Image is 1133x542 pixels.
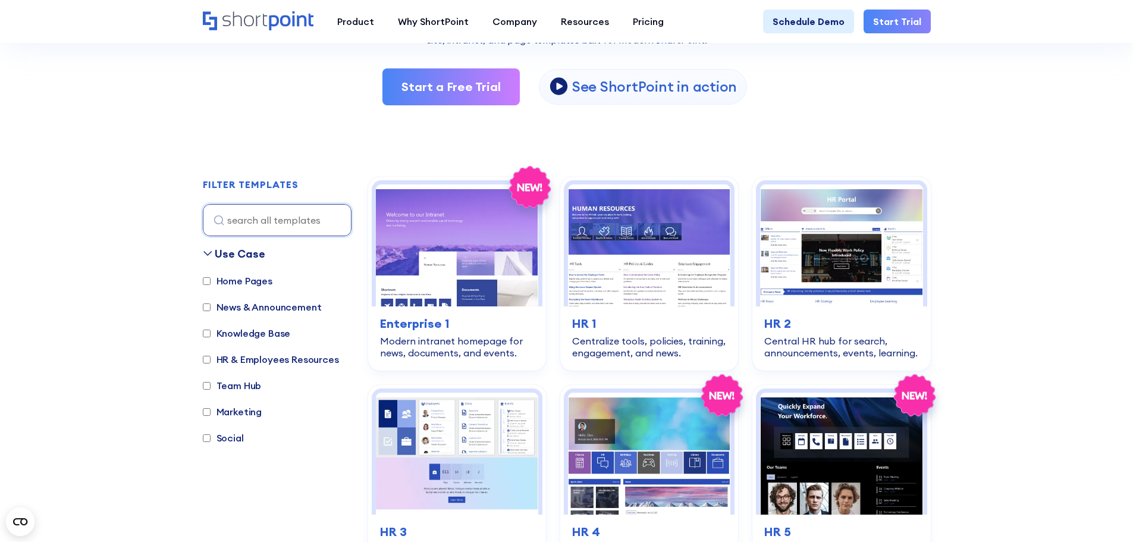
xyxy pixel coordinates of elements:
[386,10,481,33] a: Why ShortPoint
[203,378,262,393] label: Team Hub
[572,315,726,333] h3: HR 1
[560,177,738,371] a: HR 1 – Human Resources Template: Centralize tools, policies, training, engagement, and news.HR 1C...
[203,303,211,311] input: News & Announcement
[398,14,469,29] div: Why ShortPoint
[382,68,520,105] a: Start a Free Trial
[561,14,609,29] div: Resources
[760,184,922,306] img: HR 2 - HR Intranet Portal: Central HR hub for search, announcements, events, learning.
[572,77,737,96] p: See ShortPoint in action
[368,177,546,371] a: Enterprise 1 – SharePoint Homepage Design: Modern intranet homepage for news, documents, and even...
[6,507,34,536] button: Open CMP widget
[760,393,922,515] img: HR 5 – Human Resource Template: Modern hub for people, policies, events, and tools.
[572,523,726,541] h3: HR 4
[380,523,534,541] h3: HR 3
[203,300,322,314] label: News & Announcement
[203,352,339,366] label: HR & Employees Resources
[380,335,534,359] div: Modern intranet homepage for news, documents, and events.
[621,10,676,33] a: Pricing
[752,177,930,371] a: HR 2 - HR Intranet Portal: Central HR hub for search, announcements, events, learning.HR 2Central...
[203,408,211,416] input: Marketing
[203,274,272,288] label: Home Pages
[380,315,534,333] h3: Enterprise 1
[633,14,664,29] div: Pricing
[376,393,538,515] img: HR 3 – HR Intranet Template: All‑in‑one space for news, events, and documents.
[203,431,244,445] label: Social
[203,434,211,442] input: Social
[568,393,730,515] img: HR 4 – SharePoint HR Intranet Template: Streamline news, policies, training, events, and workflow...
[203,382,211,390] input: Team Hub
[492,14,537,29] div: Company
[764,315,918,333] h3: HR 2
[763,10,854,33] a: Schedule Demo
[203,330,211,337] input: Knowledge Base
[337,14,374,29] div: Product
[215,246,265,262] div: Use Case
[481,10,549,33] a: Company
[568,184,730,306] img: HR 1 – Human Resources Template: Centralize tools, policies, training, engagement, and news.
[376,184,538,306] img: Enterprise 1 – SharePoint Homepage Design: Modern intranet homepage for news, documents, and events.
[203,277,211,285] input: Home Pages
[203,11,313,32] a: Home
[203,204,351,236] input: search all templates
[203,326,291,340] label: Knowledge Base
[539,69,747,105] a: open lightbox
[203,405,262,419] label: Marketing
[919,404,1133,542] iframe: Chat Widget
[325,10,386,33] a: Product
[764,335,918,359] div: Central HR hub for search, announcements, events, learning.
[203,356,211,364] input: HR & Employees Resources
[203,180,299,190] h2: FILTER TEMPLATES
[864,10,931,33] a: Start Trial
[764,523,918,541] h3: HR 5
[549,10,621,33] a: Resources
[572,335,726,359] div: Centralize tools, policies, training, engagement, and news.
